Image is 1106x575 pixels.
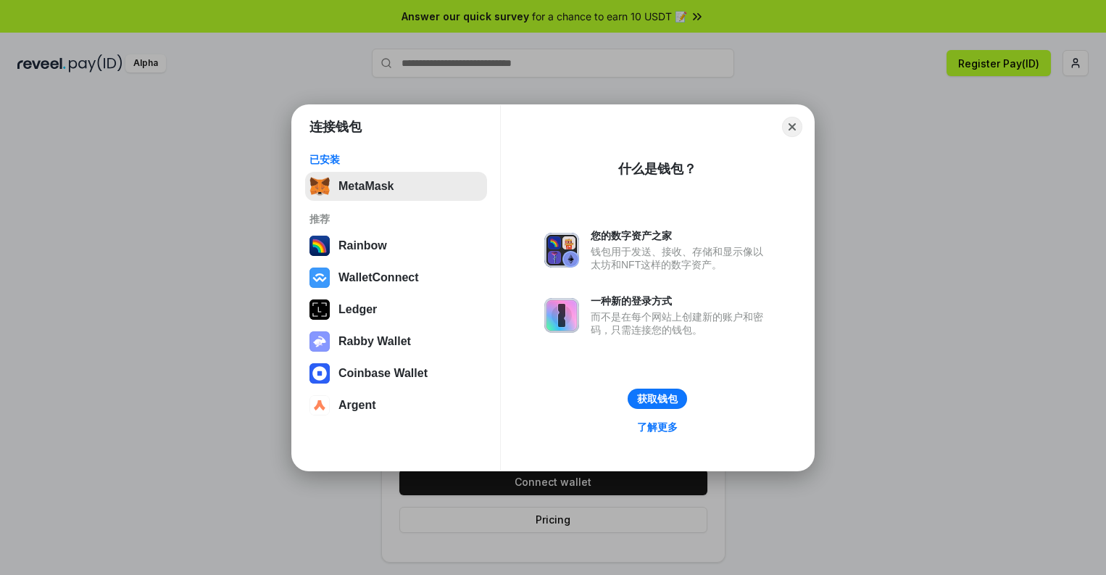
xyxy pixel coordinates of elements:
img: svg+xml,%3Csvg%20fill%3D%22none%22%20height%3D%2233%22%20viewBox%3D%220%200%2035%2033%22%20width%... [309,176,330,197]
button: Rabby Wallet [305,327,487,356]
div: 一种新的登录方式 [591,294,770,307]
div: 推荐 [309,212,483,226]
button: Rainbow [305,231,487,260]
button: WalletConnect [305,263,487,292]
img: svg+xml,%3Csvg%20width%3D%2228%22%20height%3D%2228%22%20viewBox%3D%220%200%2028%2028%22%20fill%3D... [309,268,330,288]
div: 钱包用于发送、接收、存储和显示像以太坊和NFT这样的数字资产。 [591,245,770,271]
div: MetaMask [338,180,394,193]
div: Ledger [338,303,377,316]
div: 什么是钱包？ [618,160,697,178]
img: svg+xml,%3Csvg%20xmlns%3D%22http%3A%2F%2Fwww.w3.org%2F2000%2Fsvg%22%20fill%3D%22none%22%20viewBox... [544,233,579,268]
img: svg+xml,%3Csvg%20xmlns%3D%22http%3A%2F%2Fwww.w3.org%2F2000%2Fsvg%22%20fill%3D%22none%22%20viewBox... [544,298,579,333]
button: 获取钱包 [628,389,687,409]
img: svg+xml,%3Csvg%20width%3D%22120%22%20height%3D%22120%22%20viewBox%3D%220%200%20120%20120%22%20fil... [309,236,330,256]
div: 已安装 [309,153,483,166]
img: svg+xml,%3Csvg%20xmlns%3D%22http%3A%2F%2Fwww.w3.org%2F2000%2Fsvg%22%20width%3D%2228%22%20height%3... [309,299,330,320]
div: Rabby Wallet [338,335,411,348]
div: Rainbow [338,239,387,252]
h1: 连接钱包 [309,118,362,136]
div: 获取钱包 [637,392,678,405]
div: Argent [338,399,376,412]
div: 您的数字资产之家 [591,229,770,242]
button: Ledger [305,295,487,324]
button: Close [782,117,802,137]
div: 而不是在每个网站上创建新的账户和密码，只需连接您的钱包。 [591,310,770,336]
button: MetaMask [305,172,487,201]
div: WalletConnect [338,271,419,284]
img: svg+xml,%3Csvg%20width%3D%2228%22%20height%3D%2228%22%20viewBox%3D%220%200%2028%2028%22%20fill%3D... [309,395,330,415]
div: Coinbase Wallet [338,367,428,380]
button: Argent [305,391,487,420]
button: Coinbase Wallet [305,359,487,388]
a: 了解更多 [628,418,686,437]
div: 了解更多 [637,421,678,434]
img: svg+xml,%3Csvg%20xmlns%3D%22http%3A%2F%2Fwww.w3.org%2F2000%2Fsvg%22%20fill%3D%22none%22%20viewBox... [309,331,330,352]
img: svg+xml,%3Csvg%20width%3D%2228%22%20height%3D%2228%22%20viewBox%3D%220%200%2028%2028%22%20fill%3D... [309,363,330,384]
